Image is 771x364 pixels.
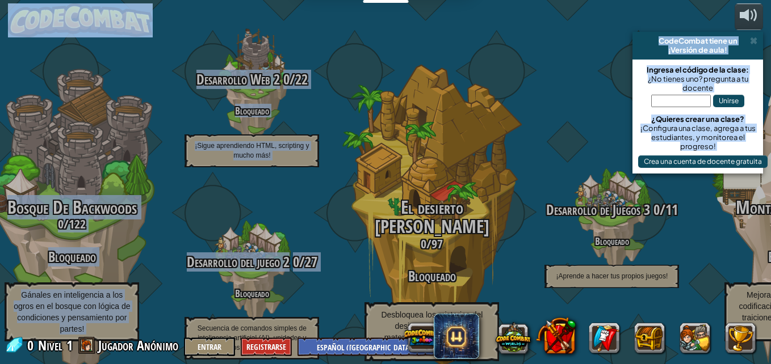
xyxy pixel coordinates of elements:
div: ¡Versión de aula! [637,45,759,54]
h4: Bloqueado [522,236,702,247]
img: CodeCombat - Learn how to code by playing a game [8,3,153,37]
span: Nivel [38,336,62,355]
span: 27 [305,252,317,272]
span: 0 [650,200,660,219]
div: ¿Quieres crear una clase? [638,115,757,124]
span: El desierto [PERSON_NAME] [375,195,489,239]
button: Ajustar el volúmen [735,3,763,30]
span: Secuencia de comandos simples de inteligencia artificial (AI), unidades y objetivos personalizables. [198,324,307,352]
h3: Bloqueado [342,269,522,284]
span: ¡Aprende a hacer tus propios juegos! [556,272,668,280]
span: Jugador Anónimo [98,336,178,354]
div: Ingresa el código de la clase: [638,65,757,74]
span: 0 [421,235,426,252]
span: 0 [280,70,290,89]
span: Desarrollo de Juegos 3 [546,200,650,219]
span: Gánales en inteligencia a los ogros en el bosque con lógica de condiciones y pensamiento por partes! [14,290,130,333]
button: Entrar [184,337,235,356]
span: Desarrollo Web 2 [196,70,280,89]
div: ¡Configura una clase, agrega a tus estudiantes, y monitorea el progreso! [638,124,757,151]
span: 1 [66,336,73,354]
span: 0 [58,215,64,232]
h3: / [162,72,342,87]
h4: Bloqueado [162,288,342,299]
h3: / [342,237,522,251]
span: 122 [69,215,86,232]
span: Desarrollo del juego 2 [187,252,290,272]
span: ¡Sigue aprendiendo HTML, scripting y mucho más! [195,142,309,159]
button: Registrarse [241,337,292,356]
span: Bosque De Backwoods [7,195,137,219]
span: 11 [665,200,678,219]
button: Unirse [713,95,744,107]
span: Desbloquea los misterios del desierto con cálculos matemáticos y condiciones complejas. [381,310,483,353]
span: 0 [27,336,37,354]
div: ¿No tienes uno? pregunta a tu docente [638,74,757,92]
h3: / [162,255,342,270]
h3: / [522,202,702,218]
span: 0 [290,252,299,272]
h4: Bloqueado [162,105,342,116]
span: 22 [295,70,308,89]
div: CodeCombat tiene un [637,36,759,45]
button: Crea una cuenta de docente gratuita [638,155,768,168]
span: 97 [431,235,443,252]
